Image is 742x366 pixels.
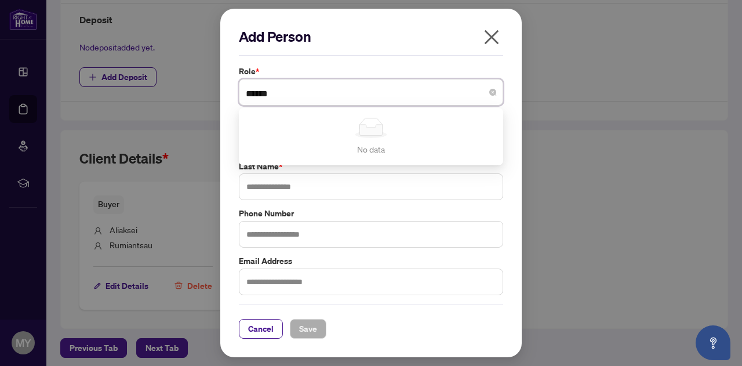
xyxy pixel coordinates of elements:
h2: Add Person [239,27,503,46]
label: Phone Number [239,207,503,220]
button: Cancel [239,319,283,339]
button: Save [290,319,326,339]
button: Open asap [696,325,730,360]
span: Cancel [248,320,274,338]
label: Email Address [239,255,503,267]
span: close-circle [489,89,496,96]
label: Last Name [239,160,503,173]
label: Role [239,65,503,78]
span: close [482,28,501,46]
div: No data [253,143,489,155]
